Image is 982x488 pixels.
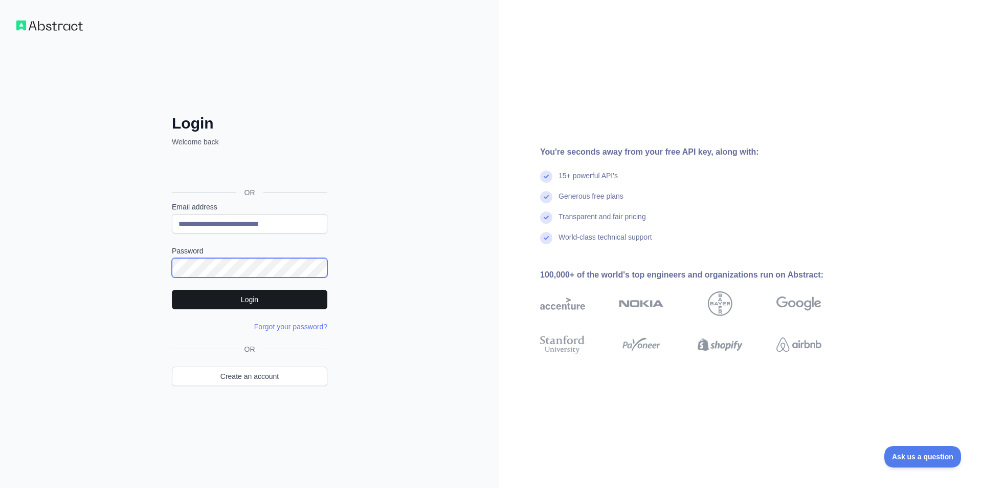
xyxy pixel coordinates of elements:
[559,211,646,232] div: Transparent and fair pricing
[172,290,327,309] button: Login
[559,191,623,211] div: Generous free plans
[884,446,962,468] iframe: Toggle Customer Support
[236,187,263,198] span: OR
[240,344,259,354] span: OR
[172,202,327,212] label: Email address
[167,158,330,181] iframe: Nút Đăng nhập bằng Google
[172,137,327,147] p: Welcome back
[540,291,585,316] img: accenture
[540,191,552,203] img: check mark
[559,232,652,252] div: World-class technical support
[708,291,732,316] img: bayer
[172,367,327,386] a: Create an account
[540,232,552,244] img: check mark
[540,333,585,356] img: stanford university
[698,333,743,356] img: shopify
[559,171,618,191] div: 15+ powerful API's
[540,269,854,281] div: 100,000+ of the world's top engineers and organizations run on Abstract:
[619,333,664,356] img: payoneer
[776,291,821,316] img: google
[540,146,854,158] div: You're seconds away from your free API key, along with:
[540,171,552,183] img: check mark
[16,20,83,31] img: Workflow
[540,211,552,224] img: check mark
[172,114,327,133] h2: Login
[776,333,821,356] img: airbnb
[254,323,327,331] a: Forgot your password?
[619,291,664,316] img: nokia
[172,246,327,256] label: Password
